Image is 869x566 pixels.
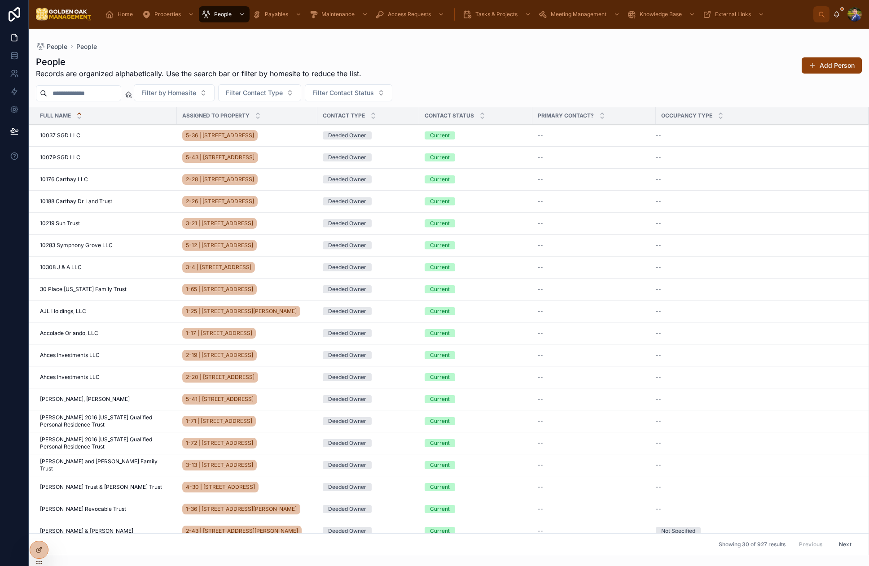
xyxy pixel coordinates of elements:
[538,198,543,205] span: --
[182,240,257,251] a: 5-12 | [STREET_ADDRESS]
[182,282,312,296] a: 1-65 | [STREET_ADDRESS]
[40,396,171,403] a: [PERSON_NAME], [PERSON_NAME]
[328,417,366,425] div: Deeded Owner
[425,285,527,293] a: Current
[186,176,254,183] span: 2-28 | [STREET_ADDRESS]
[538,286,543,293] span: --
[430,263,450,271] div: Current
[99,4,813,24] div: scrollable content
[328,197,366,205] div: Deeded Owner
[328,329,366,337] div: Deeded Owner
[538,308,650,315] a: --
[661,112,712,119] span: Occupancy Type
[40,176,88,183] span: 10176 Carthay LLC
[40,436,171,450] a: [PERSON_NAME] 2016 [US_STATE] Qualified Personal Residence Trust
[328,351,366,359] div: Deeded Owner
[430,219,450,227] div: Current
[328,483,366,491] div: Deeded Owner
[323,329,414,337] a: Deeded Owner
[656,308,858,315] a: --
[656,352,858,359] a: --
[40,458,171,472] span: [PERSON_NAME] and [PERSON_NAME] Family Trust
[425,527,527,535] a: Current
[40,154,171,161] a: 10079 SGD LLC
[323,417,414,425] a: Deeded Owner
[430,285,450,293] div: Current
[323,351,414,359] a: Deeded Owner
[538,505,543,513] span: --
[802,57,862,74] a: Add Person
[430,329,450,337] div: Current
[186,440,253,447] span: 1-72 | [STREET_ADDRESS]
[182,174,258,185] a: 2-28 | [STREET_ADDRESS]
[373,6,449,22] a: Access Requests
[186,418,252,425] span: 1-71 | [STREET_ADDRESS]
[425,505,527,513] a: Current
[182,350,257,361] a: 2-19 | [STREET_ADDRESS]
[323,505,414,513] a: Deeded Owner
[40,414,171,428] span: [PERSON_NAME] 2016 [US_STATE] Qualified Personal Residence Trust
[656,352,661,359] span: --
[182,392,312,406] a: 5-41 | [STREET_ADDRESS]
[186,154,255,161] span: 5-43 | [STREET_ADDRESS]
[328,131,366,139] div: Deeded Owner
[40,330,98,337] span: Accolade Orlando, LLC
[40,220,171,227] a: 10219 Sun Trust
[656,154,661,161] span: --
[182,262,255,273] a: 3-4 | [STREET_ADDRESS]
[656,132,858,139] a: --
[328,263,366,271] div: Deeded Owner
[40,330,171,337] a: Accolade Orlando, LLC
[538,374,543,381] span: --
[425,241,527,249] a: Current
[538,330,543,337] span: --
[538,308,543,315] span: --
[40,112,71,119] span: Full Name
[182,150,312,165] a: 5-43 | [STREET_ADDRESS]
[538,112,594,119] span: Primary Contact?
[656,374,661,381] span: --
[430,417,450,425] div: Current
[182,394,257,405] a: 5-41 | [STREET_ADDRESS]
[323,263,414,271] a: Deeded Owner
[538,286,650,293] a: --
[538,176,650,183] a: --
[182,112,250,119] span: Assigned to Property
[538,352,650,359] a: --
[538,483,543,491] span: --
[538,527,650,535] a: --
[182,238,312,253] a: 5-12 | [STREET_ADDRESS]
[182,284,257,295] a: 1-65 | [STREET_ADDRESS]
[182,504,300,514] a: 1-36 | [STREET_ADDRESS][PERSON_NAME]
[323,175,414,183] a: Deeded Owner
[218,84,301,101] button: Select Button
[538,132,543,139] span: --
[323,131,414,139] a: Deeded Owner
[425,131,527,139] a: Current
[460,6,535,22] a: Tasks & Projects
[624,6,700,22] a: Knowledge Base
[40,176,171,183] a: 10176 Carthay LLC
[538,330,650,337] a: --
[656,440,858,447] a: --
[186,462,253,469] span: 3-13 | [STREET_ADDRESS]
[182,130,258,141] a: 5-36 | [STREET_ADDRESS]
[700,6,769,22] a: External Links
[182,372,258,383] a: 2-20 | [STREET_ADDRESS]
[430,527,450,535] div: Current
[656,264,661,271] span: --
[186,374,255,381] span: 2-20 | [STREET_ADDRESS]
[328,241,366,249] div: Deeded Owner
[186,286,253,293] span: 1-65 | [STREET_ADDRESS]
[538,440,650,447] a: --
[538,264,543,271] span: --
[425,329,527,337] a: Current
[328,285,366,293] div: Deeded Owner
[656,242,858,249] a: --
[656,440,661,447] span: --
[430,197,450,205] div: Current
[430,307,450,315] div: Current
[36,68,361,79] span: Records are organized alphabetically. Use the search bar or filter by homesite to reduce the list.
[656,198,858,205] a: --
[425,219,527,227] a: Current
